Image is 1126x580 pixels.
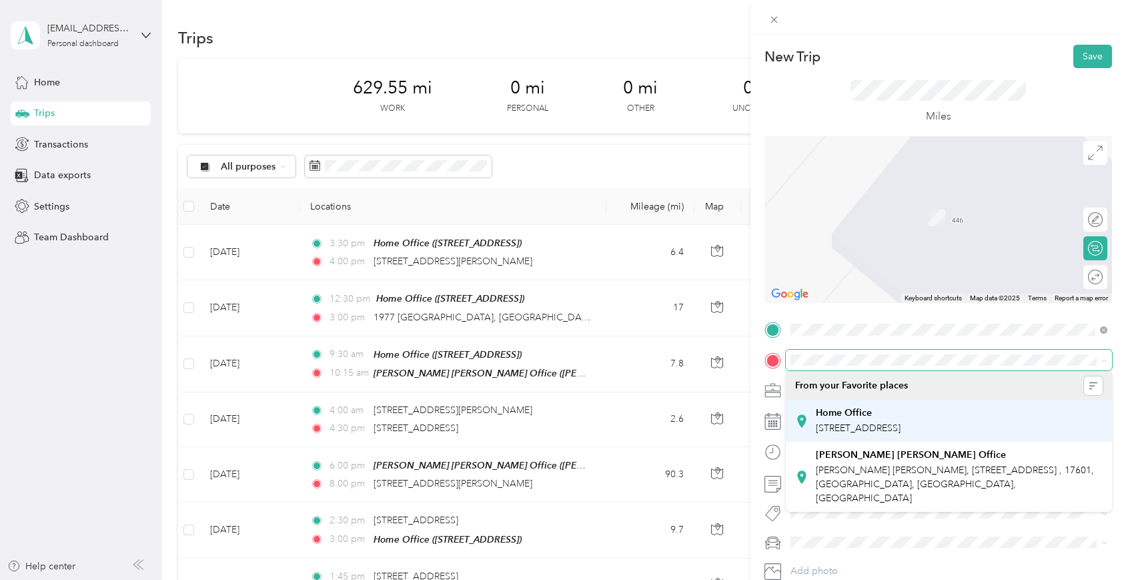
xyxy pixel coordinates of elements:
[970,294,1020,302] span: Map data ©2025
[905,294,962,303] button: Keyboard shortcuts
[816,465,1094,504] span: [PERSON_NAME] [PERSON_NAME], [STREET_ADDRESS] , 17601, [GEOGRAPHIC_DATA], [GEOGRAPHIC_DATA], [GEO...
[1028,294,1047,302] a: Terms (opens in new tab)
[816,449,1006,461] strong: [PERSON_NAME] [PERSON_NAME] Office
[1051,505,1126,580] iframe: Everlance-gr Chat Button Frame
[795,380,908,392] span: From your Favorite places
[1073,45,1112,68] button: Save
[1055,294,1108,302] a: Report a map error
[768,286,812,303] a: Open this area in Google Maps (opens a new window)
[926,108,951,125] p: Miles
[764,47,820,66] p: New Trip
[768,286,812,303] img: Google
[816,407,872,419] strong: Home Office
[816,422,901,434] span: [STREET_ADDRESS]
